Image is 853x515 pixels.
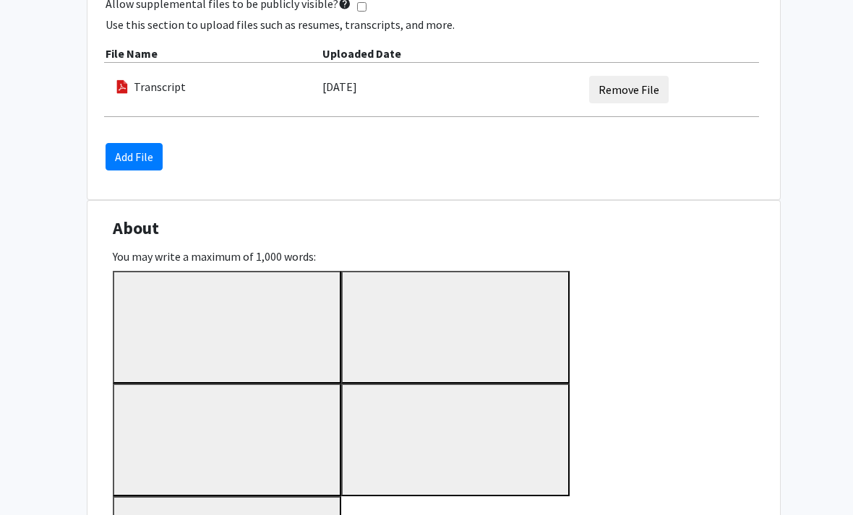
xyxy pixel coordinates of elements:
[341,384,570,497] button: Subscript
[11,450,61,504] iframe: Chat
[134,79,186,96] a: Transcript
[114,79,130,95] img: pdf_icon.png
[106,47,158,61] b: File Name
[113,384,341,497] button: Superscript
[113,216,159,242] span: About
[106,144,163,171] button: Add File
[322,47,401,61] b: Uploaded Date
[589,77,669,104] button: Remove Transcript File
[113,272,341,384] button: Strong (Ctrl + B)
[113,248,316,266] label: You may write a maximum of 1,000 words:
[106,17,762,34] p: Use this section to upload files such as resumes, transcripts, and more.
[322,75,357,100] label: [DATE]
[341,272,570,384] button: Emphasis (Ctrl + I)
